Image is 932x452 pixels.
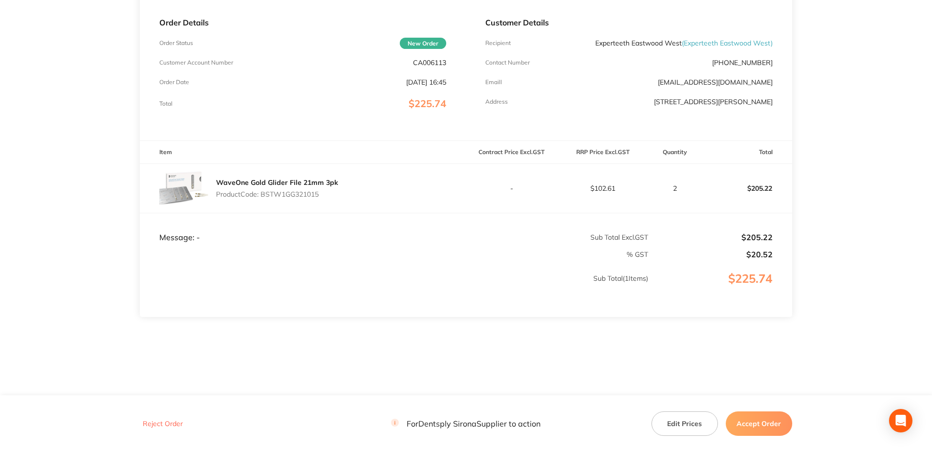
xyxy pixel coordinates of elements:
[140,250,648,258] p: % GST
[651,411,718,436] button: Edit Prices
[159,59,233,66] p: Customer Account Number
[654,98,773,106] p: [STREET_ADDRESS][PERSON_NAME]
[159,100,173,107] p: Total
[595,39,773,47] p: Experteeth Eastwood West
[485,98,508,105] p: Address
[159,164,208,213] img: dGNqOHFvag
[466,233,648,241] p: Sub Total Excl. GST
[466,141,557,164] th: Contract Price Excl. GST
[216,178,338,187] a: WaveOne Gold Glider File 21mm 3pk
[485,18,772,27] p: Customer Details
[701,141,792,164] th: Total
[391,419,541,428] p: For Dentsply Sirona Supplier to action
[140,213,466,242] td: Message: -
[682,39,773,47] span: ( Experteeth Eastwood West )
[159,79,189,86] p: Order Date
[216,190,338,198] p: Product Code: BSTW1GG321015
[140,141,466,164] th: Item
[649,250,773,259] p: $20.52
[159,40,193,46] p: Order Status
[558,184,648,192] p: $102.61
[649,272,792,305] p: $225.74
[485,79,502,86] p: Emaill
[658,78,773,87] a: [EMAIL_ADDRESS][DOMAIN_NAME]
[701,177,792,200] p: $205.22
[726,411,792,436] button: Accept Order
[140,274,648,302] p: Sub Total ( 1 Items)
[400,38,446,49] span: New Order
[466,184,557,192] p: -
[485,40,511,46] p: Recipient
[140,419,186,428] button: Reject Order
[413,59,446,67] p: CA006113
[889,409,912,432] div: Open Intercom Messenger
[485,59,530,66] p: Contact Number
[649,141,701,164] th: Quantity
[409,97,446,110] span: $225.74
[159,18,446,27] p: Order Details
[649,233,773,242] p: $205.22
[712,59,773,67] p: [PHONE_NUMBER]
[406,78,446,86] p: [DATE] 16:45
[557,141,649,164] th: RRP Price Excl. GST
[649,184,700,192] p: 2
